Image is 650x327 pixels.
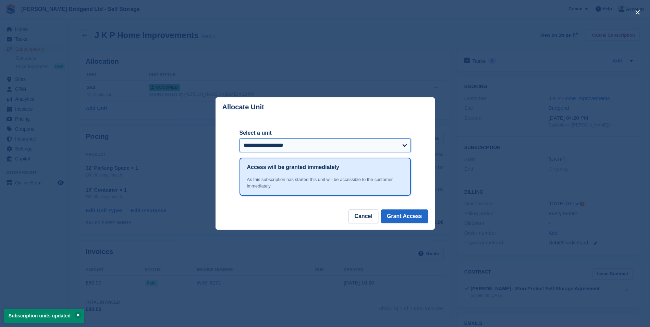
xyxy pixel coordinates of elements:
label: Select a unit [240,129,411,137]
button: Grant Access [381,209,428,223]
div: As this subscription has started this unit will be accessible to the customer immediately. [247,176,403,190]
h1: Access will be granted immediately [247,163,339,171]
p: Subscription units updated [4,309,84,323]
button: close [632,7,643,18]
button: Cancel [348,209,378,223]
p: Allocate Unit [222,103,264,111]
